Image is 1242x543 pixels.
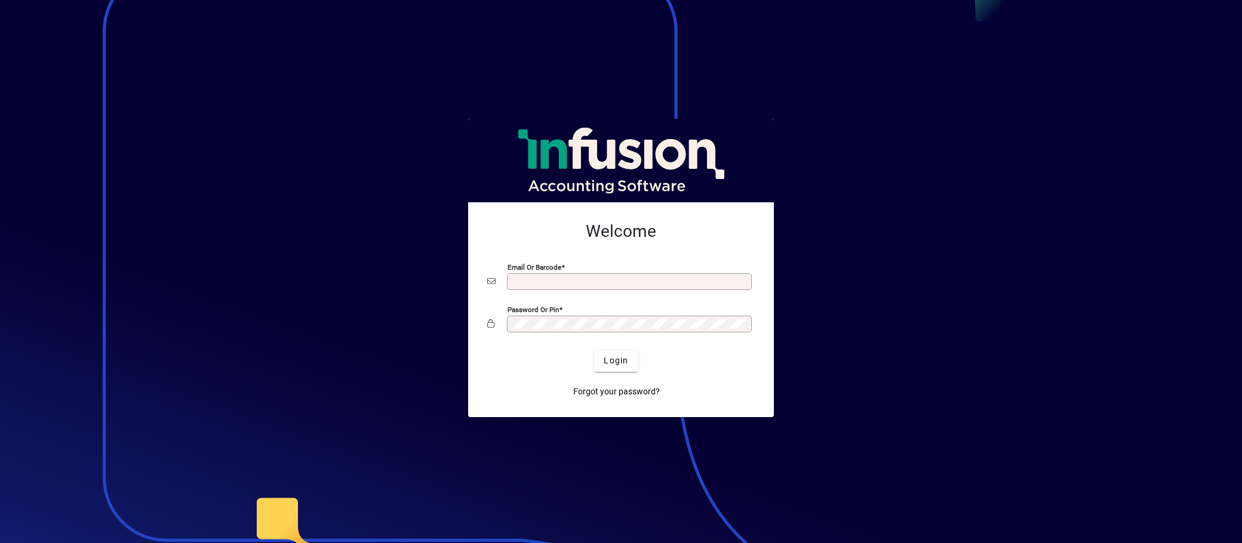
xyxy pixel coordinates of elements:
mat-label: Email or Barcode [508,263,561,271]
span: Forgot your password? [573,385,660,398]
a: Forgot your password? [568,381,665,403]
span: Login [604,354,628,367]
button: Login [594,350,638,372]
h2: Welcome [487,221,755,242]
mat-label: Password or Pin [508,305,559,313]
